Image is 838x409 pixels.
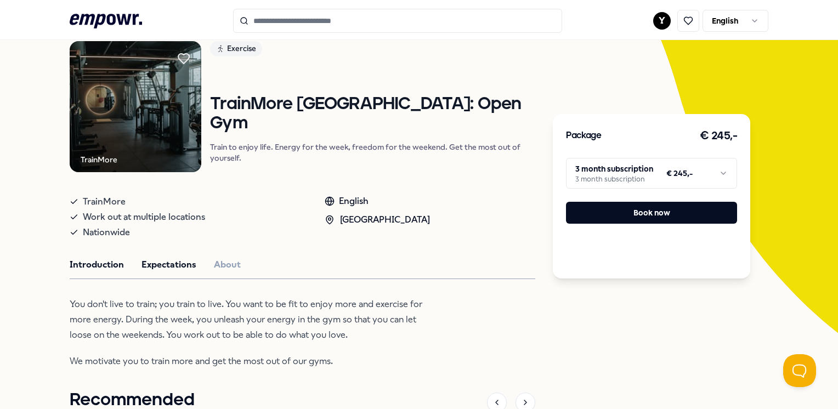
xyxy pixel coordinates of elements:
[233,9,562,33] input: Search for products, categories or subcategories
[83,194,126,209] span: TrainMore
[325,194,430,208] div: English
[210,41,262,56] div: Exercise
[783,354,816,387] iframe: Help Scout Beacon - Open
[325,213,430,227] div: [GEOGRAPHIC_DATA]
[566,129,601,143] h3: Package
[141,258,196,272] button: Expectations
[566,202,737,224] button: Book now
[210,95,535,133] h1: TrainMore [GEOGRAPHIC_DATA]: Open Gym
[653,12,671,30] button: Y
[70,354,426,369] p: We motivate you to train more and get the most out of our gyms.
[70,297,426,343] p: You don't live to train; you train to live. You want to be fit to enjoy more and exercise for mor...
[210,141,535,163] p: Train to enjoy life. Energy for the week, freedom for the weekend. Get the most out of yourself.
[214,258,241,272] button: About
[700,127,738,145] h3: € 245,-
[210,41,535,60] a: Exercise
[70,258,124,272] button: Introduction
[81,154,117,166] div: TrainMore
[70,41,201,173] img: Product Image
[83,225,130,240] span: Nationwide
[83,209,205,225] span: Work out at multiple locations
